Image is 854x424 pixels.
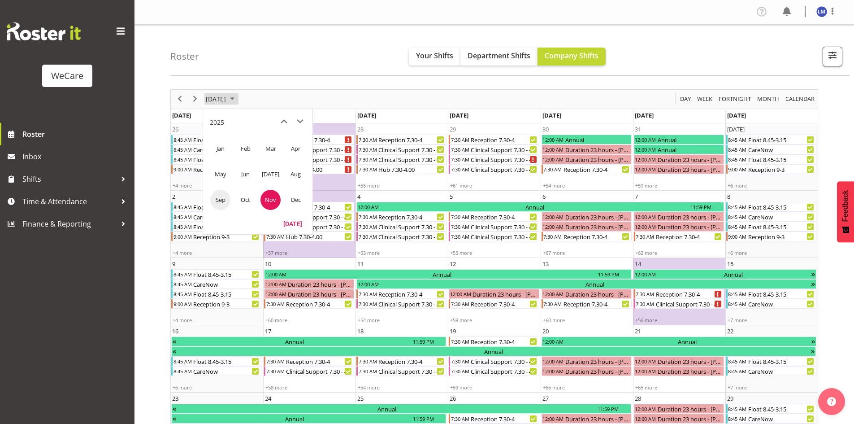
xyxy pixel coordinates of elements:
[449,222,539,232] div: Clinical Support 7.30 - 4 Begin From Wednesday, November 5, 2025 at 7:30:00 AM GMT+13:00 Ends At ...
[358,232,377,241] div: 7:30 AM
[634,212,724,222] div: Duration 23 hours - Samantha Poultney Begin From Friday, November 7, 2025 at 12:00:00 AM GMT+13:0...
[633,123,725,191] td: Friday, October 31, 2025
[357,280,379,288] div: 12:00 AM
[728,289,747,298] div: 8:45 AM
[356,164,447,174] div: Hub 7.30-4.00 Begin From Tuesday, October 28, 2025 at 7:30:00 AM GMT+13:00 Ends At Tuesday, Octob...
[449,212,539,222] div: Reception 7.30-4 Begin From Wednesday, November 5, 2025 at 7:30:00 AM GMT+13:00 Ends At Wednesday...
[725,123,818,191] td: Saturday, November 1, 2025
[285,165,354,174] div: Hub 7.30-4.00
[542,212,632,222] div: Duration 23 hours - Kishendri Moodley Begin From Thursday, November 6, 2025 at 12:00:00 AM GMT+13...
[564,289,631,298] div: Duration 23 hours - [PERSON_NAME]
[542,222,632,232] div: Duration 23 hours - Demi Dumitrean Begin From Thursday, November 6, 2025 at 12:00:00 AM GMT+13:00...
[747,232,816,241] div: Reception 9-3
[264,279,354,289] div: Duration 23 hours - Catherine Stewart Begin From Monday, November 10, 2025 at 12:00:00 AM GMT+13:...
[634,212,657,221] div: 12:00 AM
[377,299,446,308] div: Clinical Support 7.30 - 4
[470,145,538,154] div: Clinical Support 7.30 - 4
[264,249,355,256] div: +57 more
[358,155,377,164] div: 7:30 AM
[470,232,538,241] div: Clinical Support 7.30 - 4
[173,222,192,231] div: 8:45 AM
[192,155,261,164] div: Float 8.45-3.15
[171,232,261,241] div: Reception 9-3 Begin From Sunday, November 2, 2025 at 9:00:00 AM GMT+13:00 Ends At Sunday, Novembe...
[543,232,563,241] div: 7:30 AM
[264,299,354,309] div: Reception 7.30-4 Begin From Monday, November 10, 2025 at 7:30:00 AM GMT+13:00 Ends At Monday, Nov...
[634,222,724,232] div: Duration 23 hours - Sanjita Gurung Begin From Friday, November 7, 2025 at 12:00:00 AM GMT+13:00 E...
[679,93,692,105] span: Day
[356,135,447,144] div: Reception 7.30-4 Begin From Tuesday, October 28, 2025 at 7:30:00 AM GMT+13:00 Ends At Tuesday, Oc...
[542,135,632,144] div: Annual Begin From Thursday, October 30, 2025 at 12:00:00 AM GMT+13:00 Ends At Thursday, October 3...
[563,232,631,241] div: Reception 7.30-4
[785,93,815,105] span: calendar
[541,325,633,393] td: Thursday, November 20, 2025
[22,195,117,208] span: Time & Attendance
[564,135,631,144] div: Annual
[541,191,633,258] td: Thursday, November 6, 2025
[287,280,354,288] div: Duration 23 hours - [PERSON_NAME]
[542,164,632,174] div: Reception 7.30-4 Begin From Thursday, October 30, 2025 at 7:30:00 AM GMT+13:00 Ends At Thursday, ...
[449,299,539,309] div: Reception 7.30-4 Begin From Wednesday, November 12, 2025 at 7:30:00 AM GMT+13:00 Ends At Wednesda...
[726,317,817,323] div: +7 more
[450,337,470,346] div: 7:30 AM
[171,212,261,222] div: CareNow Begin From Sunday, November 2, 2025 at 8:45:00 AM GMT+13:00 Ends At Sunday, November 2, 2...
[747,165,816,174] div: Reception 9-3
[634,164,724,174] div: Duration 23 hours - Tayah Giesbrecht Begin From Friday, October 31, 2025 at 12:00:00 AM GMT+13:00...
[356,154,447,164] div: Clinical Support 7.30 - 4 Begin From Tuesday, October 28, 2025 at 7:30:00 AM GMT+13:00 Ends At Tu...
[726,289,816,299] div: Float 8.45-3.15 Begin From Saturday, November 15, 2025 at 8:45:00 AM GMT+13:00 Ends At Saturday, ...
[264,280,287,288] div: 12:00 AM
[747,299,816,308] div: CareNow
[292,114,308,130] button: next month
[542,232,632,241] div: Reception 7.30-4 Begin From Thursday, November 6, 2025 at 7:30:00 AM GMT+13:00 Ends At Thursday, ...
[171,144,261,154] div: CareNow Begin From Sunday, October 26, 2025 at 8:45:00 AM GMT+13:00 Ends At Sunday, October 26, 2...
[635,299,655,308] div: 7:30 AM
[725,258,818,325] td: Saturday, November 15, 2025
[635,289,655,298] div: 7:30 AM
[542,154,632,164] div: Duration 23 hours - Penny Clyne-Moffat Begin From Thursday, October 30, 2025 at 12:00:00 AM GMT+1...
[726,135,816,144] div: Float 8.45-3.15 Begin From Saturday, November 1, 2025 at 8:45:00 AM GMT+13:00 Ends At Saturday, N...
[173,232,192,241] div: 9:00 AM
[633,182,725,189] div: +59 more
[655,299,724,308] div: Clinical Support 7.30 - 4
[634,222,657,231] div: 12:00 AM
[564,155,631,164] div: Duration 23 hours - [PERSON_NAME]
[450,145,470,154] div: 7:30 AM
[784,93,816,105] button: Month
[679,93,693,105] button: Timeline Day
[726,212,816,222] div: CareNow Begin From Saturday, November 8, 2025 at 8:45:00 AM GMT+13:00 Ends At Saturday, November ...
[173,280,192,288] div: 8:45 AM
[726,202,816,212] div: Float 8.45-3.15 Begin From Saturday, November 8, 2025 at 8:45:00 AM GMT+13:00 Ends At Saturday, N...
[756,93,780,105] span: Month
[468,51,530,61] span: Department Shifts
[357,202,379,211] div: 12:00 AM
[377,135,446,144] div: Reception 7.30-4
[472,289,538,298] div: Duration 23 hours - [PERSON_NAME]
[205,93,227,105] span: [DATE]
[171,337,446,346] div: Annual Begin From Tuesday, November 11, 2025 at 12:00:00 AM GMT+13:00 Ends At Tuesday, November 1...
[543,165,563,174] div: 7:30 AM
[449,144,539,154] div: Clinical Support 7.30 - 4 Begin From Wednesday, October 29, 2025 at 7:30:00 AM GMT+13:00 Ends At ...
[358,135,377,144] div: 7:30 AM
[718,93,752,105] span: Fortnight
[634,144,724,154] div: Annual Begin From Friday, October 31, 2025 at 12:00:00 AM GMT+13:00 Ends At Friday, October 31, 2...
[355,191,448,258] td: Tuesday, November 4, 2025
[264,232,354,241] div: Hub 7.30-4.00 Begin From Monday, November 3, 2025 at 7:30:00 AM GMT+13:00 Ends At Monday, Novembe...
[377,155,446,164] div: Clinical Support 7.30 - 4
[265,232,285,241] div: 7:30 AM
[747,145,816,154] div: CareNow
[470,212,538,221] div: Reception 7.30-4
[563,299,631,308] div: Reception 7.30-4
[655,232,724,241] div: Reception 7.30-4
[448,182,540,189] div: +61 more
[470,165,538,174] div: Clinical Support 7.30 - 4
[542,337,816,346] div: Annual Begin From Thursday, November 20, 2025 at 12:00:00 AM GMT+13:00 Ends At Tuesday, November ...
[728,145,747,154] div: 8:45 AM
[448,123,540,191] td: Wednesday, October 29, 2025
[355,123,448,191] td: Tuesday, October 28, 2025
[816,6,827,17] img: lainie-montgomery10478.jpg
[192,212,261,221] div: CareNow
[635,232,655,241] div: 7:30 AM
[377,212,446,221] div: Reception 7.30-4
[449,289,539,299] div: Duration 23 hours - Viktoriia Molchanova Begin From Wednesday, November 12, 2025 at 12:00:00 AM G...
[173,155,192,164] div: 8:45 AM
[657,145,724,154] div: Annual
